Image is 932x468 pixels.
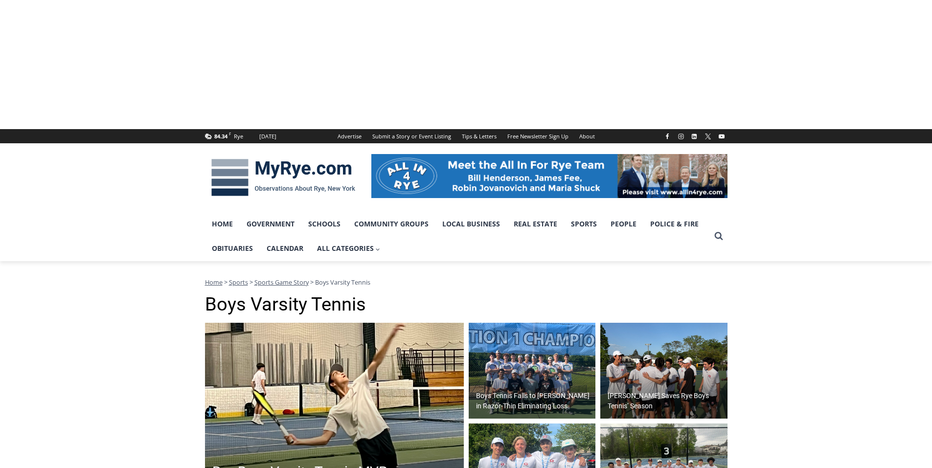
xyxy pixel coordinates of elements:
[205,152,362,203] img: MyRye.com
[688,131,700,142] a: Linkedin
[502,129,574,143] a: Free Newsletter Sign Up
[600,323,727,419] a: [PERSON_NAME] Saves Rye Boys Tennis’ Season
[205,212,240,236] a: Home
[317,243,381,254] span: All Categories
[205,293,727,316] h1: Boys Varsity Tennis
[469,323,596,419] a: Boys Tennis Falls to [PERSON_NAME] in Razor-Thin Eliminating Loss
[507,212,564,236] a: Real Estate
[259,132,276,141] div: [DATE]
[205,278,223,287] a: Home
[702,131,714,142] a: X
[224,278,227,287] span: >
[240,212,301,236] a: Government
[661,131,673,142] a: Facebook
[600,323,727,419] img: (PHOTO: Rye Boys Tennis' Luke Gordon is swarmed by teammates after a supertiebreaker win to push ...
[332,129,367,143] a: Advertise
[205,236,260,261] a: Obituaries
[564,212,604,236] a: Sports
[214,133,227,140] span: 84.34
[643,212,705,236] a: Police & Fire
[260,236,310,261] a: Calendar
[675,131,687,142] a: Instagram
[310,236,387,261] a: All Categories
[205,277,727,287] nav: Breadcrumbs
[229,278,248,287] a: Sports
[456,129,502,143] a: Tips & Letters
[254,278,309,287] a: Sports Game Story
[310,278,314,287] span: >
[608,391,725,411] h2: [PERSON_NAME] Saves Rye Boys Tennis’ Season
[367,129,456,143] a: Submit a Story or Event Listing
[315,278,370,287] span: Boys Varsity Tennis
[234,132,243,141] div: Rye
[250,278,253,287] span: >
[710,227,727,245] button: View Search Form
[476,391,593,411] h2: Boys Tennis Falls to [PERSON_NAME] in Razor-Thin Eliminating Loss
[301,212,347,236] a: Schools
[229,131,231,136] span: F
[347,212,435,236] a: Community Groups
[205,212,710,261] nav: Primary Navigation
[604,212,643,236] a: People
[332,129,600,143] nav: Secondary Navigation
[435,212,507,236] a: Local Business
[371,154,727,198] img: All in for Rye
[716,131,727,142] a: YouTube
[574,129,600,143] a: About
[469,323,596,419] img: (PHOTO: The Rye Boys Tennis team at round two of the 2025 Section 1 Tournament. Contributed.)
